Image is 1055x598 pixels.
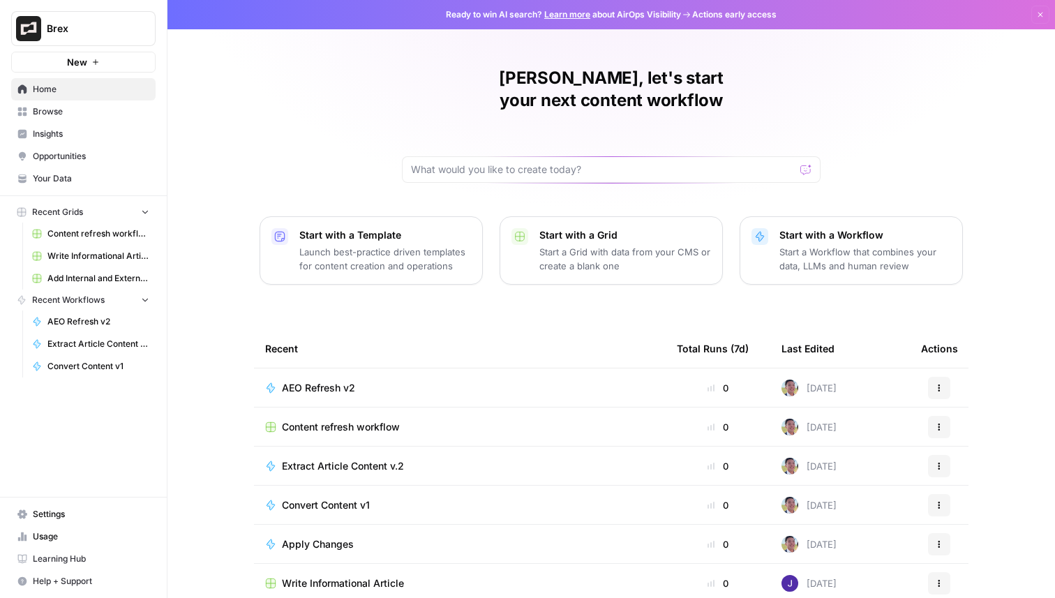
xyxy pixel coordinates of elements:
[539,245,711,273] p: Start a Grid with data from your CMS or create a blank one
[47,272,149,285] span: Add Internal and External Links (1)
[299,228,471,242] p: Start with a Template
[26,223,156,245] a: Content refresh workflow
[740,216,963,285] button: Start with a WorkflowStart a Workflow that combines your data, LLMs and human review
[47,315,149,328] span: AEO Refresh v2
[47,360,149,373] span: Convert Content v1
[500,216,723,285] button: Start with a GridStart a Grid with data from your CMS or create a blank one
[26,311,156,333] a: AEO Refresh v2
[282,420,400,434] span: Content refresh workflow
[47,338,149,350] span: Extract Article Content v.2
[677,381,759,395] div: 0
[47,227,149,240] span: Content refresh workflow
[67,55,87,69] span: New
[32,206,83,218] span: Recent Grids
[16,16,41,41] img: Brex Logo
[33,508,149,521] span: Settings
[11,525,156,548] a: Usage
[692,8,777,21] span: Actions early access
[33,150,149,163] span: Opportunities
[32,294,105,306] span: Recent Workflows
[265,498,654,512] a: Convert Content v1
[544,9,590,20] a: Learn more
[677,329,749,368] div: Total Runs (7d)
[26,333,156,355] a: Extract Article Content v.2
[781,380,837,396] div: [DATE]
[33,553,149,565] span: Learning Hub
[33,575,149,588] span: Help + Support
[11,548,156,570] a: Learning Hub
[677,498,759,512] div: 0
[11,290,156,311] button: Recent Workflows
[33,105,149,118] span: Browse
[781,458,837,474] div: [DATE]
[265,420,654,434] a: Content refresh workflow
[282,459,404,473] span: Extract Article Content v.2
[446,8,681,21] span: Ready to win AI search? about AirOps Visibility
[781,419,798,435] img: 99f2gcj60tl1tjps57nny4cf0tt1
[781,575,798,592] img: ou33p77gnp0c7pdx9aw43iihmur7
[781,458,798,474] img: 99f2gcj60tl1tjps57nny4cf0tt1
[411,163,795,177] input: What would you like to create today?
[677,537,759,551] div: 0
[11,570,156,592] button: Help + Support
[26,267,156,290] a: Add Internal and External Links (1)
[779,245,951,273] p: Start a Workflow that combines your data, LLMs and human review
[677,420,759,434] div: 0
[11,167,156,190] a: Your Data
[11,503,156,525] a: Settings
[11,78,156,100] a: Home
[781,536,798,553] img: 99f2gcj60tl1tjps57nny4cf0tt1
[402,67,821,112] h1: [PERSON_NAME], let's start your next content workflow
[282,576,404,590] span: Write Informational Article
[11,52,156,73] button: New
[781,497,798,514] img: 99f2gcj60tl1tjps57nny4cf0tt1
[11,145,156,167] a: Opportunities
[47,22,131,36] span: Brex
[265,381,654,395] a: AEO Refresh v2
[299,245,471,273] p: Launch best-practice driven templates for content creation and operations
[781,536,837,553] div: [DATE]
[11,100,156,123] a: Browse
[539,228,711,242] p: Start with a Grid
[282,537,354,551] span: Apply Changes
[282,381,355,395] span: AEO Refresh v2
[26,355,156,378] a: Convert Content v1
[779,228,951,242] p: Start with a Workflow
[781,380,798,396] img: 99f2gcj60tl1tjps57nny4cf0tt1
[265,329,654,368] div: Recent
[11,202,156,223] button: Recent Grids
[33,530,149,543] span: Usage
[677,459,759,473] div: 0
[26,245,156,267] a: Write Informational Article
[47,250,149,262] span: Write Informational Article
[260,216,483,285] button: Start with a TemplateLaunch best-practice driven templates for content creation and operations
[33,83,149,96] span: Home
[11,123,156,145] a: Insights
[265,459,654,473] a: Extract Article Content v.2
[282,498,370,512] span: Convert Content v1
[265,537,654,551] a: Apply Changes
[781,419,837,435] div: [DATE]
[781,329,835,368] div: Last Edited
[921,329,958,368] div: Actions
[33,128,149,140] span: Insights
[781,497,837,514] div: [DATE]
[33,172,149,185] span: Your Data
[11,11,156,46] button: Workspace: Brex
[677,576,759,590] div: 0
[781,575,837,592] div: [DATE]
[265,576,654,590] a: Write Informational Article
